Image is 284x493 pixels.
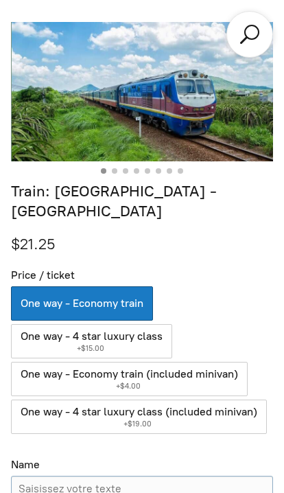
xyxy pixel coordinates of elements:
div: Price / ticket [11,268,273,283]
h1: Train: [GEOGRAPHIC_DATA] - [GEOGRAPHIC_DATA] [11,182,273,221]
a: Train: Hanoi - Lao Cai 0 [11,22,273,161]
span: $21.25 [11,235,55,253]
span: +$4.00 [116,382,143,391]
label: One way - 4 star luxury class [11,324,172,358]
span: +$19.00 [123,420,154,428]
label: One way - 4 star luxury class (included minivan) [11,400,267,434]
span: +$15.00 [77,344,106,353]
label: One way - Economy train (included minivan) [11,362,248,396]
div: Name [11,458,273,472]
a: Search products [237,22,262,47]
